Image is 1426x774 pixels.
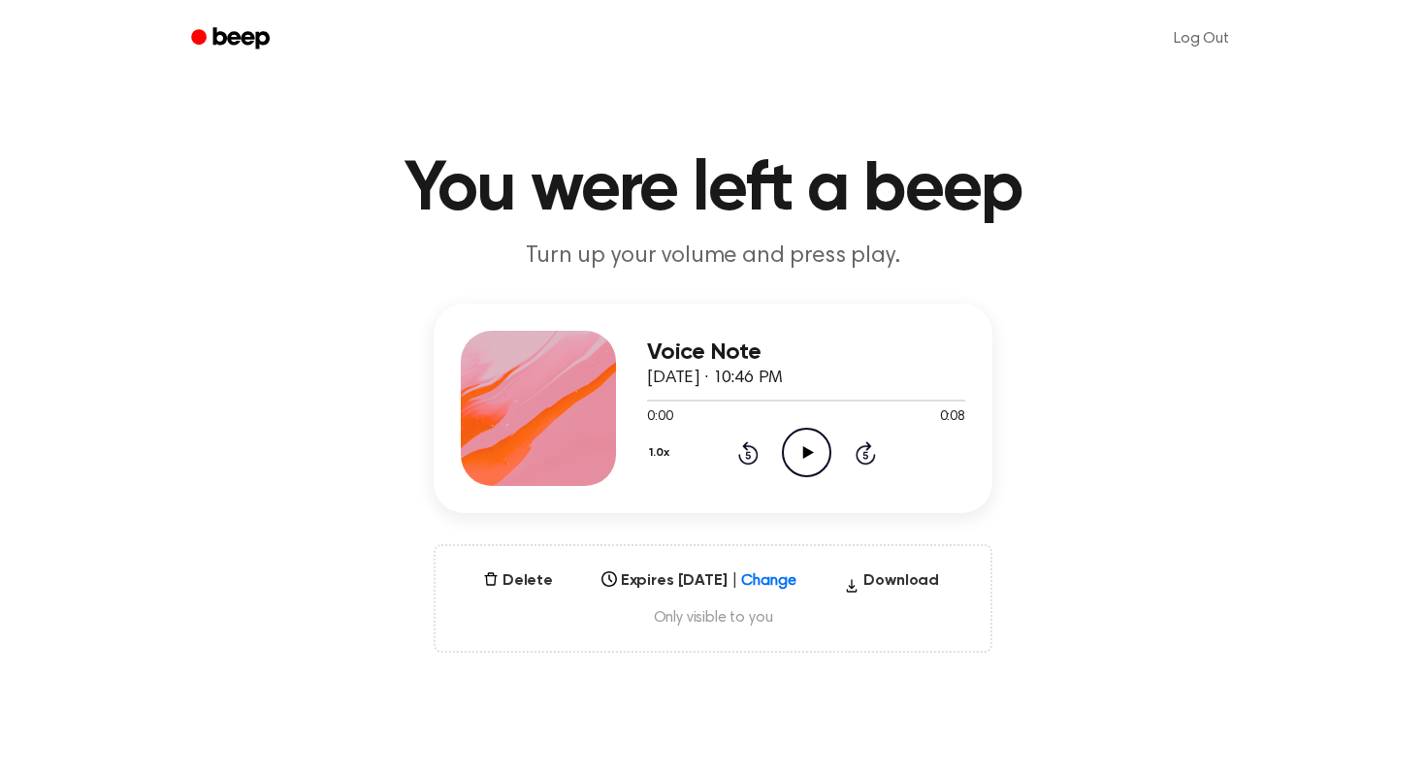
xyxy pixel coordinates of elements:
[647,370,783,387] span: [DATE] · 10:46 PM
[459,608,967,628] span: Only visible to you
[340,241,1086,273] p: Turn up your volume and press play.
[178,20,287,58] a: Beep
[940,407,965,428] span: 0:08
[647,436,676,469] button: 1.0x
[216,155,1210,225] h1: You were left a beep
[647,339,965,366] h3: Voice Note
[475,569,561,593] button: Delete
[836,569,947,600] button: Download
[1154,16,1248,62] a: Log Out
[647,407,672,428] span: 0:00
